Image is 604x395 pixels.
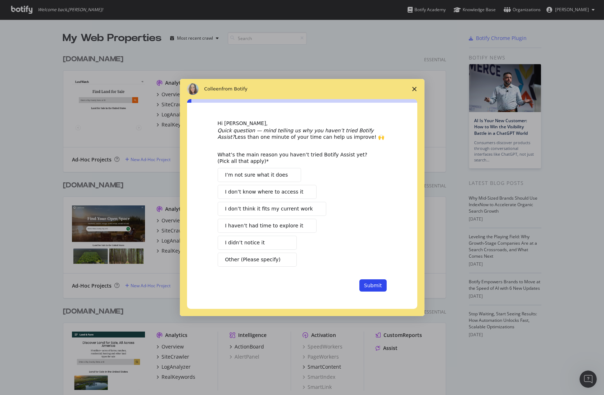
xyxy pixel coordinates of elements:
[218,151,376,164] div: What’s the main reason you haven’t tried Botify Assist yet? (Pick all that apply)
[222,86,247,92] span: from Botify
[218,120,387,127] div: Hi [PERSON_NAME],
[218,127,387,140] div: Less than one minute of your time can help us improve! 🙌
[225,239,265,247] span: I didn’t notice it
[218,202,326,216] button: I don’t think it fits my current work
[225,222,303,230] span: I haven’t had time to explore it
[204,86,222,92] span: Colleen
[359,279,387,292] button: Submit
[187,83,199,95] img: Profile image for Colleen
[218,236,297,250] button: I didn’t notice it
[218,128,374,140] i: Quick question — mind telling us why you haven’t tried Botify Assist?
[225,205,313,213] span: I don’t think it fits my current work
[218,219,317,233] button: I haven’t had time to explore it
[225,188,304,196] span: I don’t know where to access it
[218,168,301,182] button: I’m not sure what it does
[404,79,424,99] span: Close survey
[225,171,288,179] span: I’m not sure what it does
[225,256,281,263] span: Other (Please specify)
[218,253,297,267] button: Other (Please specify)
[218,185,317,199] button: I don’t know where to access it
